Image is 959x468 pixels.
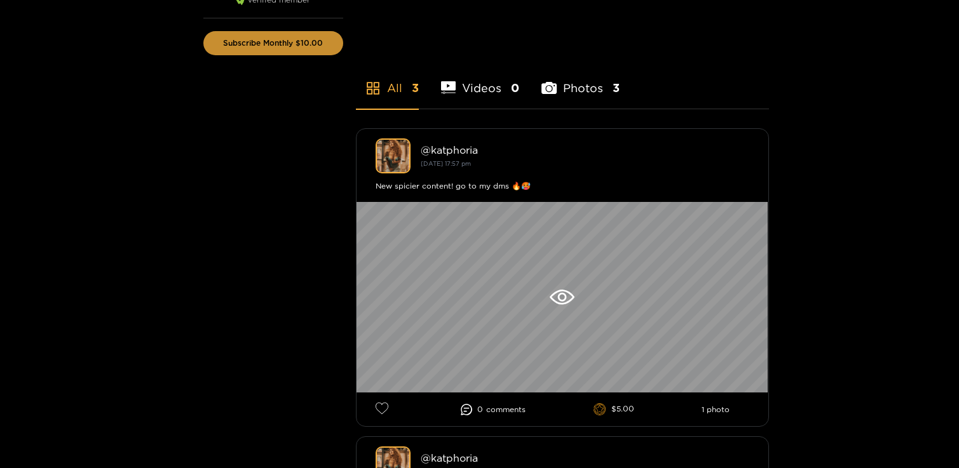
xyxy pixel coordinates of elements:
[421,144,749,156] div: @ katphoria
[376,180,749,192] div: New spicier content! go to my dms 🔥🥵
[376,138,411,173] img: katphoria
[486,405,526,414] span: comment s
[541,51,620,109] li: Photos
[421,452,749,464] div: @ katphoria
[203,31,343,55] button: Subscribe Monthly $10.00
[702,405,730,414] li: 1 photo
[421,160,471,167] small: [DATE] 17:57 pm
[613,80,620,96] span: 3
[441,51,520,109] li: Videos
[356,51,419,109] li: All
[412,80,419,96] span: 3
[594,403,634,416] li: $5.00
[365,81,381,96] span: appstore
[511,80,519,96] span: 0
[461,404,526,415] li: 0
